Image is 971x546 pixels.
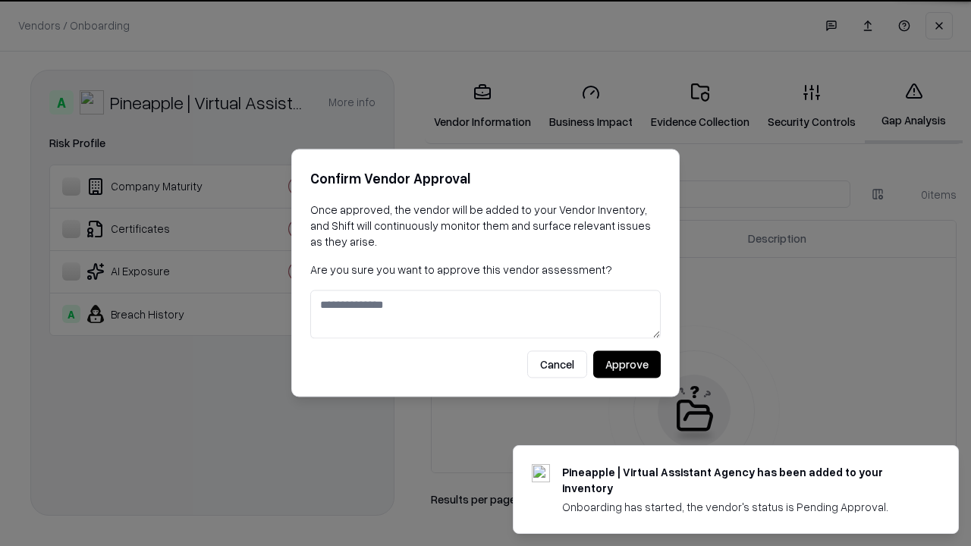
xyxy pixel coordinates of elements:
p: Once approved, the vendor will be added to your Vendor Inventory, and Shift will continuously mon... [310,202,661,249]
button: Cancel [527,351,587,378]
div: Onboarding has started, the vendor's status is Pending Approval. [562,499,922,515]
button: Approve [593,351,661,378]
p: Are you sure you want to approve this vendor assessment? [310,262,661,278]
div: Pineapple | Virtual Assistant Agency has been added to your inventory [562,464,922,496]
img: trypineapple.com [532,464,550,482]
h2: Confirm Vendor Approval [310,168,661,190]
